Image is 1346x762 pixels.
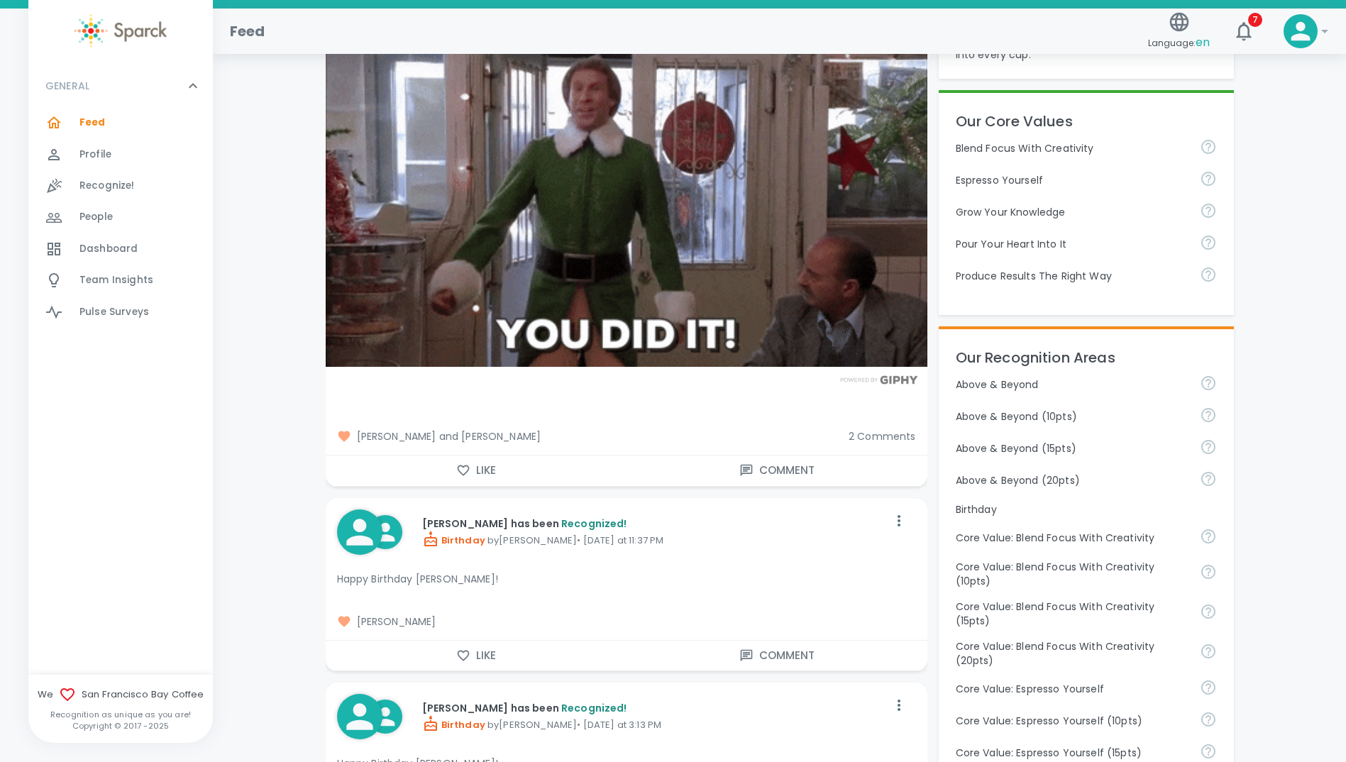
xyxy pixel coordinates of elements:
span: Pulse Surveys [79,305,149,319]
a: Dashboard [28,233,213,265]
span: Team Insights [79,273,153,287]
p: Produce Results The Right Way [956,269,1188,283]
p: Core Value: Blend Focus With Creativity (20pts) [956,639,1188,668]
button: Comment [627,455,927,485]
svg: Share your voice and your ideas [1200,711,1217,728]
svg: Share your voice and your ideas [1200,679,1217,696]
div: GENERAL [28,107,213,333]
p: Above & Beyond (20pts) [956,473,1188,487]
a: Profile [28,139,213,170]
span: Language: [1148,33,1210,53]
svg: For going above and beyond! [1200,407,1217,424]
svg: Achieve goals today and innovate for tomorrow [1200,138,1217,155]
span: Profile [79,148,111,162]
span: Recognized! [561,701,627,715]
img: Sparck logo [75,14,167,48]
p: Core Value: Blend Focus With Creativity [956,531,1188,545]
span: 7 [1248,13,1262,27]
p: Our Core Values [956,110,1217,133]
a: Feed [28,107,213,138]
button: Language:en [1142,6,1215,57]
svg: Find success working together and doing the right thing [1200,266,1217,283]
span: Birthday [422,534,485,547]
span: en [1196,34,1210,50]
p: Core Value: Espresso Yourself (15pts) [956,746,1188,760]
button: Like [326,641,627,670]
svg: Achieve goals today and innovate for tomorrow [1200,643,1217,660]
p: Grow Your Knowledge [956,205,1188,219]
p: Core Value: Espresso Yourself [956,682,1188,696]
svg: Share your voice and your ideas [1200,170,1217,187]
p: Core Value: Espresso Yourself (10pts) [956,714,1188,728]
p: Our Recognition Areas [956,346,1217,369]
p: Happy Birthday [PERSON_NAME]! [337,572,916,586]
p: Above & Beyond [956,377,1188,392]
svg: For going above and beyond! [1200,375,1217,392]
p: Birthday [956,502,1217,517]
p: by [PERSON_NAME] • [DATE] at 3:13 PM [422,715,888,732]
p: Copyright © 2017 - 2025 [28,720,213,731]
svg: Follow your curiosity and learn together [1200,202,1217,219]
p: [PERSON_NAME] has been [422,701,888,715]
div: GENERAL [28,65,213,107]
svg: Achieve goals today and innovate for tomorrow [1200,563,1217,580]
a: Recognize! [28,170,213,201]
p: Recognition as unique as you are! [28,709,213,720]
p: Core Value: Blend Focus With Creativity (10pts) [956,560,1188,588]
span: Recognize! [79,179,135,193]
span: 2 Comments [849,429,916,443]
p: Above & Beyond (15pts) [956,441,1188,455]
a: Pulse Surveys [28,297,213,328]
p: Espresso Yourself [956,173,1188,187]
span: [PERSON_NAME] and [PERSON_NAME] [337,429,837,443]
button: 7 [1227,14,1261,48]
p: Pour Your Heart Into It [956,237,1188,251]
span: Birthday [422,718,485,731]
svg: Share your voice and your ideas [1200,743,1217,760]
h1: Feed [230,20,265,43]
button: Like [326,455,627,485]
svg: For going above and beyond! [1200,438,1217,455]
p: Blend Focus With Creativity [956,141,1188,155]
span: We San Francisco Bay Coffee [28,686,213,703]
svg: Achieve goals today and innovate for tomorrow [1200,528,1217,545]
p: Core Value: Blend Focus With Creativity (15pts) [956,600,1188,628]
span: [PERSON_NAME] [337,614,916,629]
a: People [28,201,213,233]
span: Recognized! [561,517,627,531]
img: Powered by GIPHY [837,375,922,385]
span: Feed [79,116,106,130]
span: Dashboard [79,242,138,256]
p: [PERSON_NAME] has been [422,517,888,531]
p: by [PERSON_NAME] • [DATE] at 11:37 PM [422,531,888,548]
span: People [79,210,113,224]
svg: For going above and beyond! [1200,470,1217,487]
button: Comment [627,641,927,670]
p: Above & Beyond (10pts) [956,409,1188,424]
p: GENERAL [45,79,89,93]
a: Team Insights [28,265,213,296]
svg: Come to work to make a difference in your own way [1200,234,1217,251]
svg: Achieve goals today and innovate for tomorrow [1200,603,1217,620]
a: Sparck logo [28,14,213,48]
